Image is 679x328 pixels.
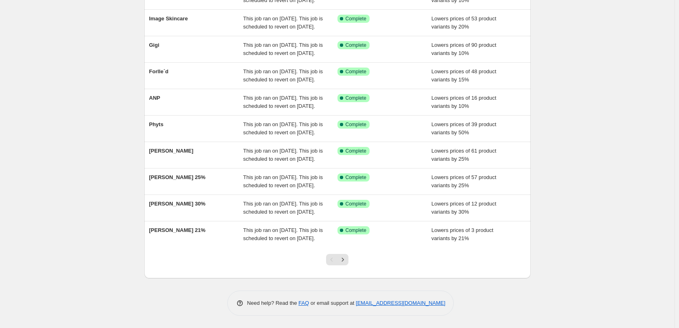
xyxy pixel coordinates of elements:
span: ANP [149,95,160,101]
span: This job ran on [DATE]. This job is scheduled to revert on [DATE]. [243,201,323,215]
a: [EMAIL_ADDRESS][DOMAIN_NAME] [356,300,445,306]
span: [PERSON_NAME] [149,148,194,154]
span: Lowers prices of 57 product variants by 25% [431,174,496,188]
span: Lowers prices of 48 product variants by 15% [431,68,496,83]
span: Complete [346,174,366,181]
span: This job ran on [DATE]. This job is scheduled to revert on [DATE]. [243,42,323,56]
span: [PERSON_NAME] 25% [149,174,206,180]
span: Complete [346,95,366,101]
span: This job ran on [DATE]. This job is scheduled to revert on [DATE]. [243,15,323,30]
span: Lowers prices of 90 product variants by 10% [431,42,496,56]
span: Gigi [149,42,159,48]
span: Image Skincare [149,15,188,22]
span: Complete [346,121,366,128]
span: This job ran on [DATE]. This job is scheduled to revert on [DATE]. [243,121,323,136]
span: Forlle´d [149,68,169,74]
a: FAQ [298,300,309,306]
span: Lowers prices of 3 product variants by 21% [431,227,493,241]
span: Complete [346,148,366,154]
span: This job ran on [DATE]. This job is scheduled to revert on [DATE]. [243,95,323,109]
span: Lowers prices of 16 product variants by 10% [431,95,496,109]
span: Lowers prices of 61 product variants by 25% [431,148,496,162]
span: Phyts [149,121,163,127]
span: [PERSON_NAME] 21% [149,227,206,233]
span: Lowers prices of 39 product variants by 50% [431,121,496,136]
span: Complete [346,68,366,75]
span: Complete [346,201,366,207]
span: This job ran on [DATE]. This job is scheduled to revert on [DATE]. [243,148,323,162]
nav: Pagination [326,254,348,265]
span: [PERSON_NAME] 30% [149,201,206,207]
span: This job ran on [DATE]. This job is scheduled to revert on [DATE]. [243,68,323,83]
button: Next [337,254,348,265]
span: Lowers prices of 53 product variants by 20% [431,15,496,30]
span: or email support at [309,300,356,306]
span: Need help? Read the [247,300,299,306]
span: Complete [346,42,366,48]
span: Complete [346,227,366,234]
span: This job ran on [DATE]. This job is scheduled to revert on [DATE]. [243,174,323,188]
span: Complete [346,15,366,22]
span: Lowers prices of 12 product variants by 30% [431,201,496,215]
span: This job ran on [DATE]. This job is scheduled to revert on [DATE]. [243,227,323,241]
